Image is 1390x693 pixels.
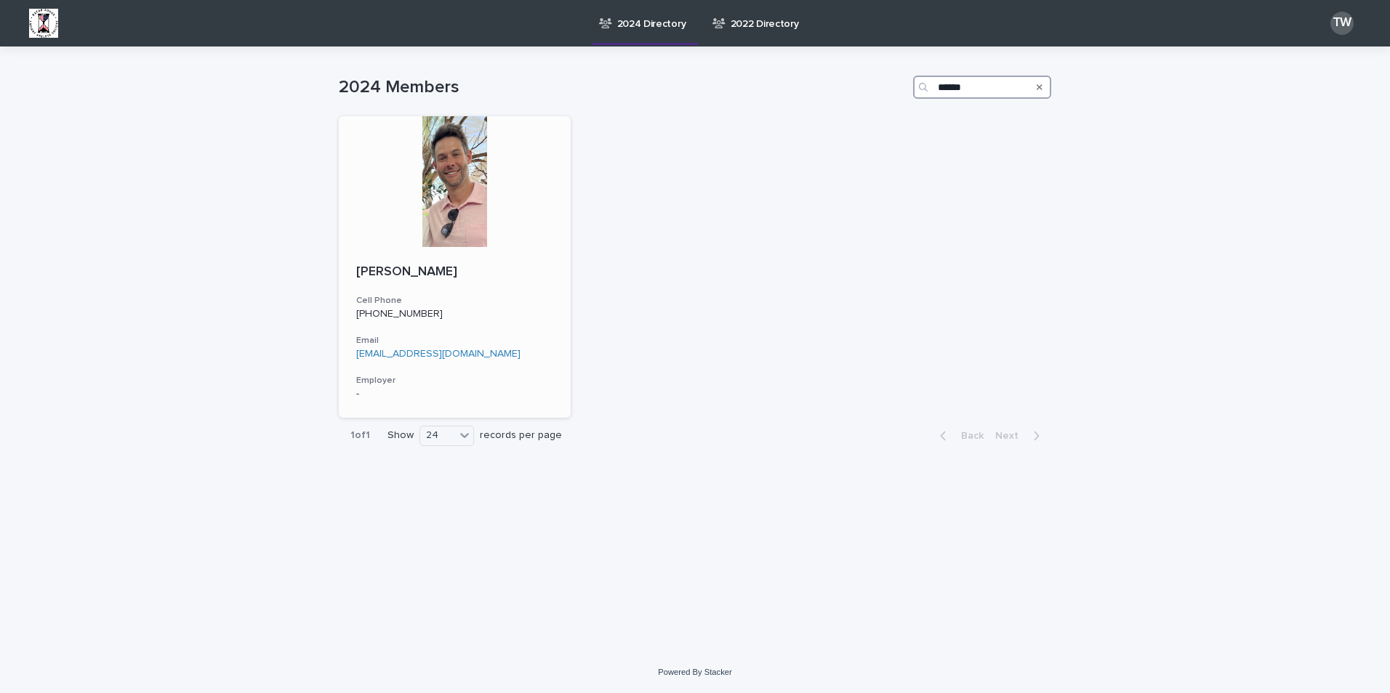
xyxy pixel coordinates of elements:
span: Back [952,431,984,441]
button: Back [928,429,989,442]
div: 24 [420,428,455,443]
p: - [356,388,553,400]
a: Powered By Stacker [658,668,731,676]
h3: Email [356,335,553,346]
div: TW [1330,12,1354,35]
span: Next [995,431,1027,441]
p: records per page [480,429,562,442]
h3: Employer [356,375,553,386]
p: Show [387,429,414,442]
a: [EMAIL_ADDRESS][DOMAIN_NAME] [356,349,521,359]
h1: 2024 Members [339,77,907,98]
input: Search [913,76,1051,99]
h3: Cell Phone [356,295,553,307]
p: [PERSON_NAME] [356,264,553,280]
button: Next [989,429,1051,442]
p: 1 of 1 [339,418,382,453]
img: BsxibNoaTPe9uU9VL587 [29,9,58,38]
a: [PERSON_NAME]Cell Phone[PHONE_NUMBER]Email[EMAIL_ADDRESS][DOMAIN_NAME]Employer- [339,116,571,418]
a: [PHONE_NUMBER] [356,309,443,319]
